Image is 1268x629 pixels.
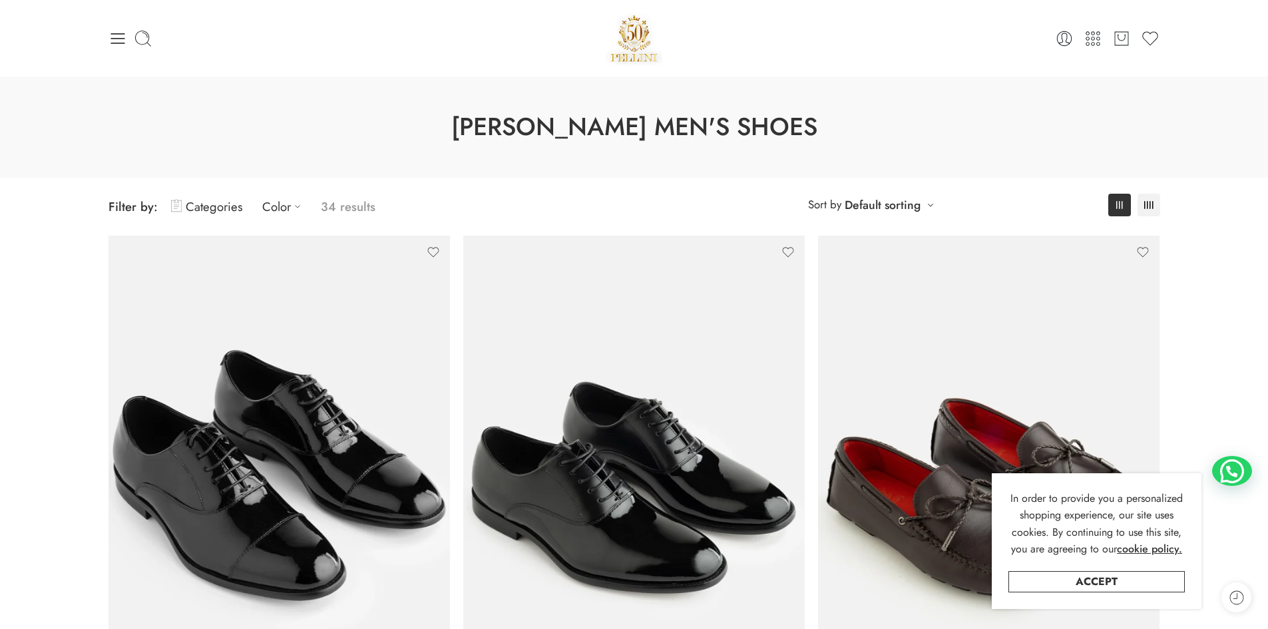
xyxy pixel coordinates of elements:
img: Pellini [606,10,663,67]
span: Sort by [808,194,841,216]
a: Default sorting [845,196,921,214]
a: Categories [171,191,242,222]
a: cookie policy. [1117,540,1182,558]
a: Cart [1112,29,1131,48]
span: Filter by: [108,198,158,216]
a: Pellini - [606,10,663,67]
p: 34 results [321,191,375,222]
a: Login / Register [1055,29,1074,48]
span: In order to provide you a personalized shopping experience, our site uses cookies. By continuing ... [1010,491,1183,557]
a: Color [262,191,308,222]
a: Wishlist [1141,29,1160,48]
a: Accept [1008,571,1185,592]
h1: [PERSON_NAME] Men's Shoes [33,110,1235,144]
